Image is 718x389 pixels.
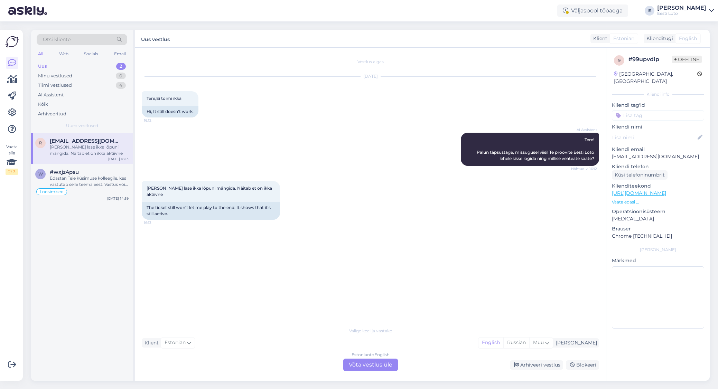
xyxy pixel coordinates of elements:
div: [PERSON_NAME] lase ikka lõpuni mängida. Näitab et on ikka aktiivne [50,144,129,156]
div: Vestlus algas [142,59,599,65]
div: Email [113,49,127,58]
div: Kõik [38,101,48,108]
div: Võta vestlus üle [343,359,398,371]
p: Kliendi nimi [612,123,704,131]
div: Vaata siia [6,144,18,175]
span: Loosimised [40,190,64,194]
span: #wxjz4psu [50,169,79,175]
input: Lisa nimi [612,134,696,141]
span: Tere,Ei toimi ikka [147,96,181,101]
span: Offline [672,56,702,63]
div: Klient [590,35,607,42]
div: Klienditugi [644,35,673,42]
div: Socials [83,49,100,58]
div: Hi, It still doesn't work. [142,106,198,117]
div: 2 [116,63,126,70]
div: [DATE] 16:13 [108,156,129,162]
div: Blokeeri [566,360,599,370]
div: Küsi telefoninumbrit [612,170,668,180]
p: Vaata edasi ... [612,199,704,205]
p: [EMAIL_ADDRESS][DOMAIN_NAME] [612,153,704,160]
a: [PERSON_NAME]Eesti Loto [657,5,714,16]
div: [PERSON_NAME] [612,247,704,253]
span: 16:12 [144,118,170,123]
div: Web [58,49,70,58]
span: Estonian [613,35,634,42]
p: Klienditeekond [612,182,704,190]
a: [URL][DOMAIN_NAME] [612,190,666,196]
div: Arhiveeri vestlus [510,360,563,370]
p: Kliendi telefon [612,163,704,170]
img: Askly Logo [6,35,19,48]
input: Lisa tag [612,110,704,121]
div: [DATE] 14:59 [107,196,129,201]
div: Klient [142,339,159,347]
div: 2 / 3 [6,169,18,175]
p: Märkmed [612,257,704,264]
div: Kliendi info [612,91,704,97]
div: AI Assistent [38,92,64,98]
p: Operatsioonisüsteem [612,208,704,215]
div: Minu vestlused [38,73,72,79]
div: Estonian to English [352,352,390,358]
div: The ticket still won't let me play to the end. It shows that it's still active. [142,202,280,220]
div: [PERSON_NAME] [657,5,706,11]
div: Uus [38,63,47,70]
p: [MEDICAL_DATA] [612,215,704,222]
p: Kliendi email [612,146,704,153]
div: # 99upvdip [628,55,672,64]
span: 9 [618,58,621,63]
div: [GEOGRAPHIC_DATA], [GEOGRAPHIC_DATA] [614,70,697,85]
span: w [38,171,43,177]
label: Uus vestlus [141,34,170,43]
span: Estonian [165,339,186,347]
span: Otsi kliente [43,36,71,43]
span: English [679,35,697,42]
div: [PERSON_NAME] [553,339,597,347]
span: Nähtud ✓ 16:12 [571,166,597,171]
span: Muu [533,339,544,345]
p: Chrome [TECHNICAL_ID] [612,233,704,240]
span: AI Assistent [571,127,597,132]
span: [PERSON_NAME] lase ikka lõpuni mängida. Näitab et on ikka aktiivne [147,186,273,197]
div: All [37,49,45,58]
span: Uued vestlused [66,123,98,129]
div: Väljaspool tööaega [557,4,628,17]
span: r [39,140,42,145]
div: Edastan Teie küsimuse kolleegile, kes vastutab selle teema eest. Vastus võib [PERSON_NAME] aega, ... [50,175,129,188]
div: 0 [116,73,126,79]
span: 16:13 [144,220,170,225]
div: English [478,338,503,348]
div: Eesti Loto [657,11,706,16]
div: Valige keel ja vastake [142,328,599,334]
p: Kliendi tag'id [612,102,704,109]
div: Russian [503,338,529,348]
div: Tiimi vestlused [38,82,72,89]
div: [DATE] [142,73,599,79]
div: 4 [116,82,126,89]
p: Brauser [612,225,704,233]
div: Arhiveeritud [38,111,66,117]
span: rein.vastrik@gmail.com [50,138,122,144]
div: IS [645,6,654,16]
